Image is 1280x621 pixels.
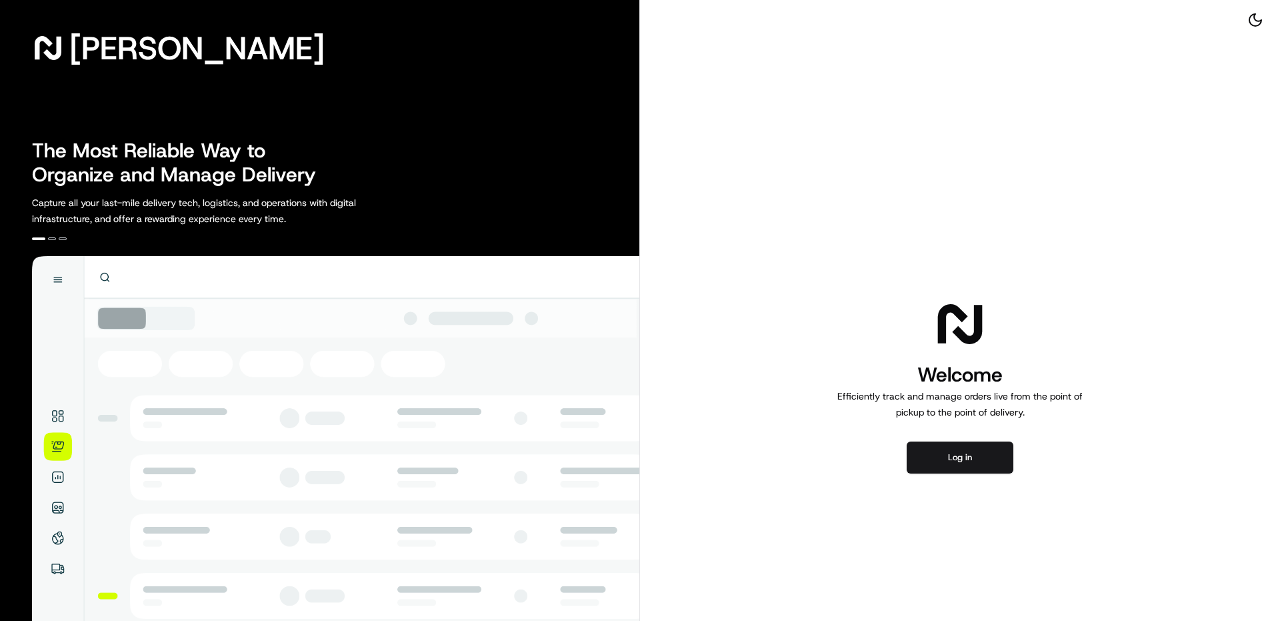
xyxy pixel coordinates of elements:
h2: The Most Reliable Way to Organize and Manage Delivery [32,139,331,187]
h1: Welcome [832,362,1088,388]
button: Log in [907,442,1013,474]
span: [PERSON_NAME] [69,35,325,61]
p: Efficiently track and manage orders live from the point of pickup to the point of delivery. [832,388,1088,420]
p: Capture all your last-mile delivery tech, logistics, and operations with digital infrastructure, ... [32,195,416,227]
